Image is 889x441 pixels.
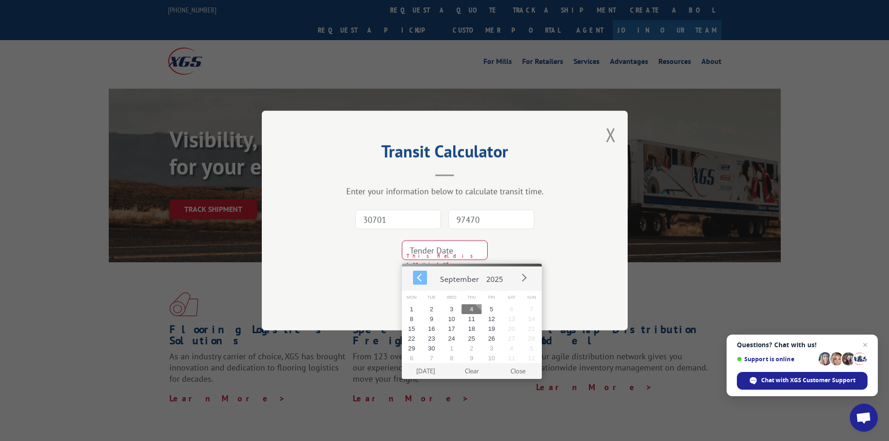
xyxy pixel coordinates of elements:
[482,304,502,314] button: 5
[402,291,422,304] span: Mon
[441,343,462,353] button: 1
[462,353,482,363] button: 9
[441,334,462,343] button: 24
[441,324,462,334] button: 17
[850,404,878,432] a: Open chat
[502,334,522,343] button: 27
[606,122,616,147] button: Close modal
[482,324,502,334] button: 19
[462,314,482,324] button: 11
[502,314,522,324] button: 13
[522,353,542,363] button: 12
[308,145,581,162] h2: Transit Calculator
[421,334,441,343] button: 23
[421,304,441,314] button: 2
[441,314,462,324] button: 10
[448,363,495,379] button: Clear
[462,343,482,353] button: 2
[308,186,581,196] div: Enter your information below to calculate transit time.
[462,334,482,343] button: 25
[441,304,462,314] button: 3
[522,291,542,304] span: Sun
[402,324,422,334] button: 15
[737,372,868,390] span: Chat with XGS Customer Support
[502,343,522,353] button: 4
[522,304,542,314] button: 7
[522,324,542,334] button: 21
[462,304,482,314] button: 4
[502,353,522,363] button: 11
[462,291,482,304] span: Thu
[402,363,448,379] button: [DATE]
[402,314,422,324] button: 8
[482,314,502,324] button: 12
[482,334,502,343] button: 26
[402,334,422,343] button: 22
[737,356,815,363] span: Support is online
[402,240,488,260] input: Tender Date
[421,343,441,353] button: 30
[441,353,462,363] button: 8
[761,376,855,385] span: Chat with XGS Customer Support
[522,343,542,353] button: 5
[482,353,502,363] button: 10
[737,341,868,349] span: Questions? Chat with us!
[402,304,422,314] button: 1
[421,353,441,363] button: 7
[502,324,522,334] button: 20
[483,266,507,288] button: 2025
[421,314,441,324] button: 9
[502,304,522,314] button: 6
[355,210,441,229] input: Origin Zip
[495,363,541,379] button: Close
[482,343,502,353] button: 3
[402,343,422,353] button: 29
[421,291,441,304] span: Tue
[406,252,488,267] span: This field is required
[402,353,422,363] button: 6
[413,271,427,285] button: Prev
[502,291,522,304] span: Sat
[522,334,542,343] button: 28
[482,291,502,304] span: Fri
[522,314,542,324] button: 14
[448,210,534,229] input: Dest. Zip
[462,324,482,334] button: 18
[441,291,462,304] span: Wed
[517,271,531,285] button: Next
[421,324,441,334] button: 16
[436,266,483,288] button: September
